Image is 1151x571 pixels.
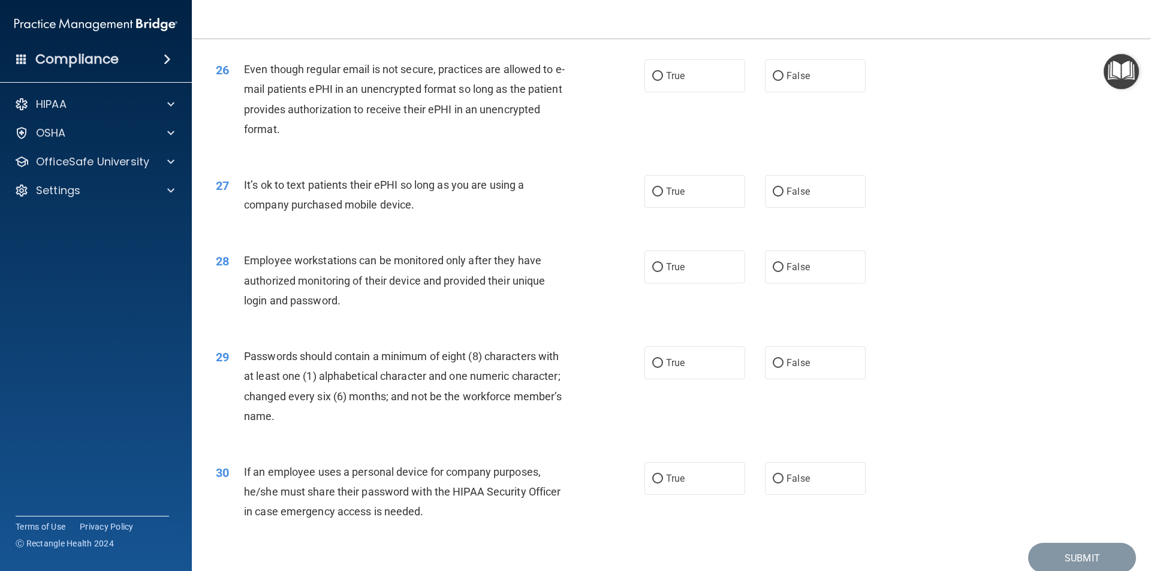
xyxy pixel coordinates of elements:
span: 26 [216,63,229,77]
p: Settings [36,183,80,198]
span: False [787,186,810,197]
span: False [787,357,810,368]
span: Ⓒ Rectangle Health 2024 [16,537,114,549]
span: If an employee uses a personal device for company purposes, he/she must share their password with... [244,466,561,518]
h4: Compliance [35,51,119,68]
input: False [773,475,784,484]
p: HIPAA [36,97,67,111]
input: False [773,263,784,272]
span: True [666,473,685,484]
span: Even though regular email is not secure, practices are allowed to e-mail patients ePHI in an unen... [244,63,565,135]
p: OfficeSafe University [36,155,149,169]
span: Employee workstations can be monitored only after they have authorized monitoring of their device... [244,254,545,306]
a: OSHA [14,126,174,140]
span: True [666,186,685,197]
input: True [652,188,663,197]
span: False [787,70,810,81]
input: True [652,475,663,484]
input: False [773,359,784,368]
a: Settings [14,183,174,198]
span: 28 [216,254,229,268]
button: Open Resource Center [1104,54,1139,89]
p: OSHA [36,126,66,140]
img: PMB logo [14,13,177,37]
span: It’s ok to text patients their ePHI so long as you are using a company purchased mobile device. [244,179,524,211]
span: True [666,261,685,273]
span: 27 [216,179,229,193]
input: False [773,72,784,81]
a: OfficeSafe University [14,155,174,169]
input: True [652,359,663,368]
span: 29 [216,350,229,364]
span: 30 [216,466,229,480]
a: HIPAA [14,97,174,111]
span: True [666,70,685,81]
a: Privacy Policy [80,521,134,533]
a: Terms of Use [16,521,65,533]
span: False [787,473,810,484]
span: False [787,261,810,273]
input: True [652,263,663,272]
input: False [773,188,784,197]
input: True [652,72,663,81]
span: Passwords should contain a minimum of eight (8) characters with at least one (1) alphabetical cha... [244,350,562,422]
span: True [666,357,685,368]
